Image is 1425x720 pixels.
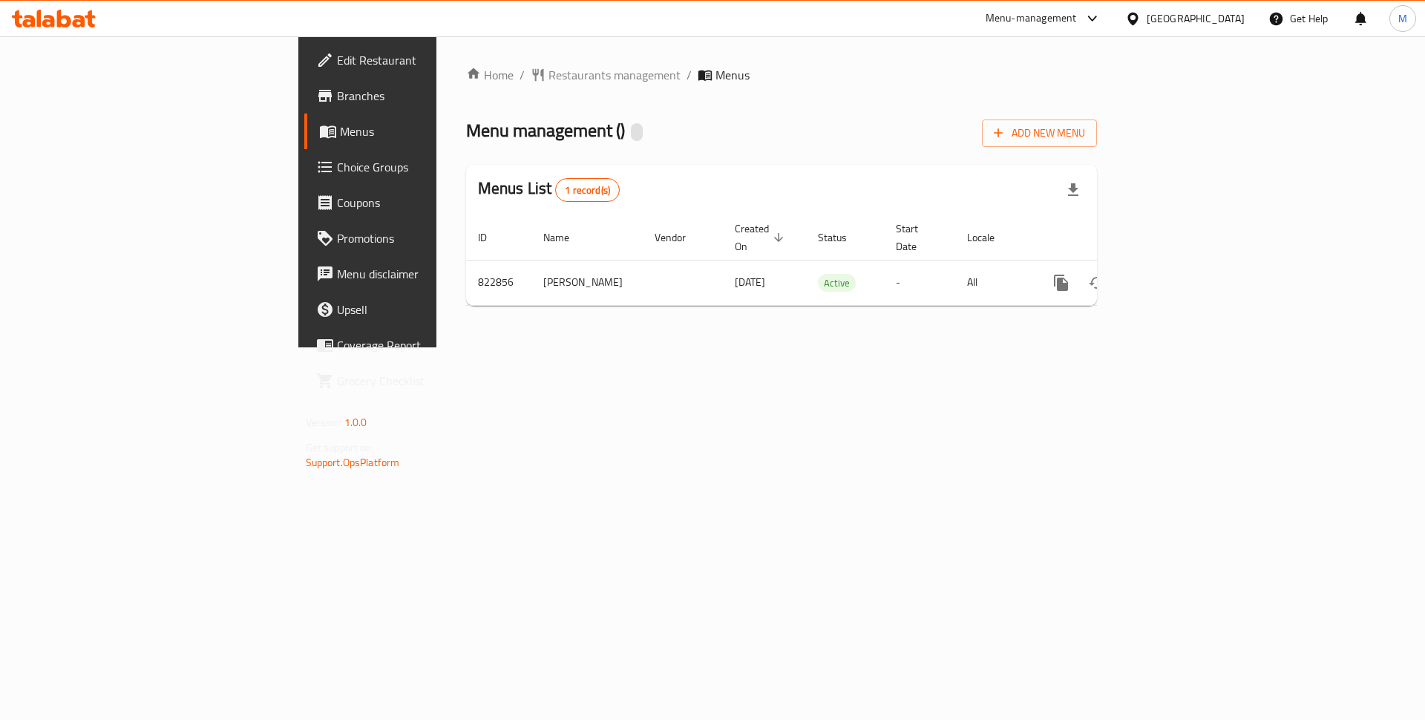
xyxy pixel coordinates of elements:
[1055,172,1091,208] div: Export file
[337,229,525,247] span: Promotions
[306,453,400,472] a: Support.OpsPlatform
[340,122,525,140] span: Menus
[337,301,525,318] span: Upsell
[1032,215,1198,261] th: Actions
[466,66,1098,84] nav: breadcrumb
[304,114,537,149] a: Menus
[556,183,619,197] span: 1 record(s)
[337,87,525,105] span: Branches
[655,229,705,246] span: Vendor
[1147,10,1245,27] div: [GEOGRAPHIC_DATA]
[337,194,525,212] span: Coupons
[304,185,537,220] a: Coupons
[306,413,342,432] span: Version:
[478,177,620,202] h2: Menus List
[337,372,525,390] span: Grocery Checklist
[884,260,955,305] td: -
[304,327,537,363] a: Coverage Report
[994,124,1085,143] span: Add New Menu
[896,220,937,255] span: Start Date
[304,149,537,185] a: Choice Groups
[337,158,525,176] span: Choice Groups
[304,256,537,292] a: Menu disclaimer
[306,438,374,457] span: Get support on:
[304,78,537,114] a: Branches
[715,66,750,84] span: Menus
[735,272,765,292] span: [DATE]
[818,275,856,292] span: Active
[955,260,1032,305] td: All
[1079,265,1115,301] button: Change Status
[687,66,692,84] li: /
[555,178,620,202] div: Total records count
[344,413,367,432] span: 1.0.0
[304,42,537,78] a: Edit Restaurant
[967,229,1014,246] span: Locale
[337,51,525,69] span: Edit Restaurant
[466,114,625,147] span: Menu management ( )
[1044,265,1079,301] button: more
[466,215,1198,306] table: enhanced table
[304,292,537,327] a: Upsell
[337,336,525,354] span: Coverage Report
[982,120,1097,147] button: Add New Menu
[735,220,788,255] span: Created On
[818,229,866,246] span: Status
[986,10,1077,27] div: Menu-management
[818,274,856,292] div: Active
[548,66,681,84] span: Restaurants management
[543,229,589,246] span: Name
[304,363,537,399] a: Grocery Checklist
[531,66,681,84] a: Restaurants management
[304,220,537,256] a: Promotions
[1398,10,1407,27] span: M
[478,229,506,246] span: ID
[337,265,525,283] span: Menu disclaimer
[531,260,643,305] td: [PERSON_NAME]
